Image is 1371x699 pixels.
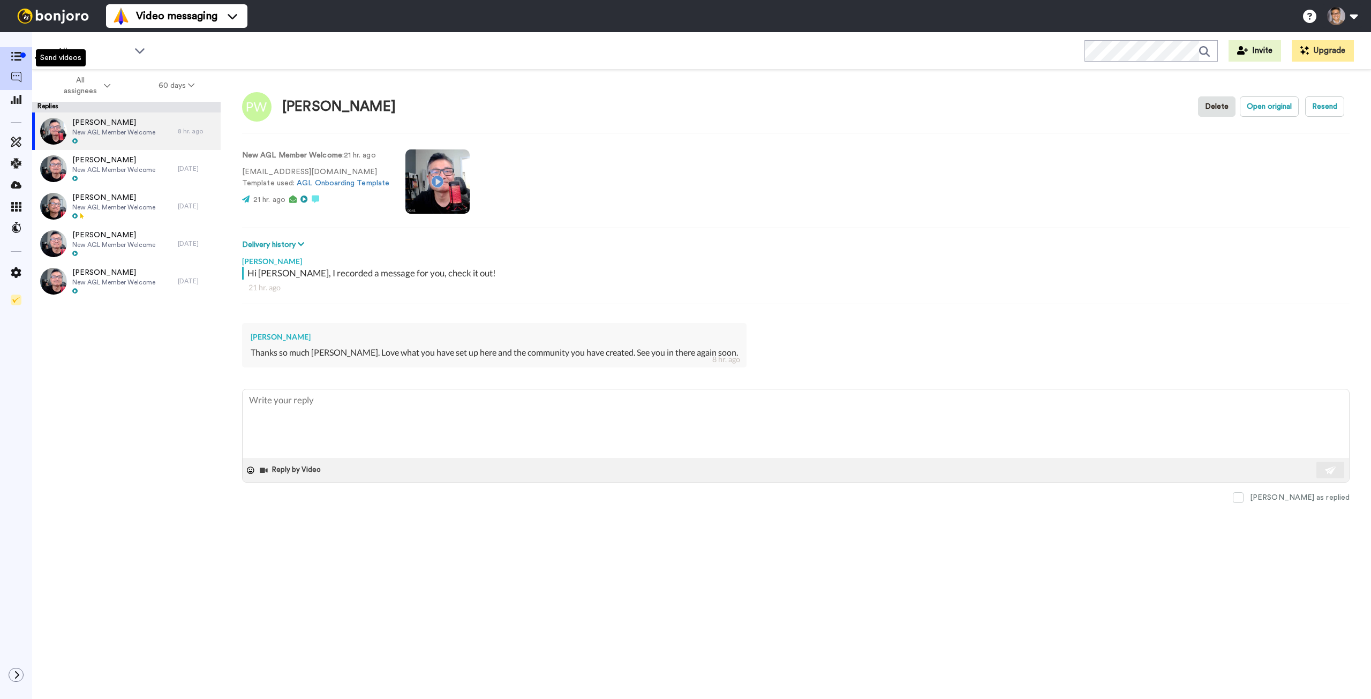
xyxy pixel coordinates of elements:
[178,202,215,211] div: [DATE]
[178,277,215,285] div: [DATE]
[40,193,67,220] img: 40b7a9d2-4211-4449-97c3-d7adc3cfabb5-thumb.jpg
[72,267,155,278] span: [PERSON_NAME]
[32,102,221,112] div: Replies
[40,230,67,257] img: faec18ea-af50-4331-b093-55ccb2440da7-thumb.jpg
[251,347,738,359] div: Thanks so much [PERSON_NAME]. Love what you have set up here and the community you have created. ...
[253,196,285,204] span: 21 hr. ago
[242,251,1350,267] div: [PERSON_NAME]
[72,230,155,240] span: [PERSON_NAME]
[178,127,215,136] div: 8 hr. ago
[1325,466,1337,475] img: send-white.svg
[242,239,307,251] button: Delivery history
[247,267,1347,280] div: Hi [PERSON_NAME], I recorded a message for you, check it out!
[32,150,221,187] a: [PERSON_NAME]New AGL Member Welcome[DATE]
[32,112,221,150] a: [PERSON_NAME]New AGL Member Welcome8 hr. ago
[58,75,102,96] span: All assignees
[72,278,155,287] span: New AGL Member Welcome
[112,7,130,25] img: vm-color.svg
[282,99,396,115] div: [PERSON_NAME]
[40,268,67,295] img: 3469c43e-caf9-4bd6-8ae7-a8d198a84abe-thumb.jpg
[1198,96,1236,117] button: Delete
[1292,40,1354,62] button: Upgrade
[178,239,215,248] div: [DATE]
[32,225,221,262] a: [PERSON_NAME]New AGL Member Welcome[DATE]
[251,332,738,342] div: [PERSON_NAME]
[32,187,221,225] a: [PERSON_NAME]New AGL Member Welcome[DATE]
[1229,40,1281,62] button: Invite
[57,45,129,58] span: All
[40,155,67,182] img: 44f36427-4b21-4c5b-96e5-52d4da63d18a-thumb.jpg
[259,462,324,478] button: Reply by Video
[13,9,93,24] img: bj-logo-header-white.svg
[72,240,155,249] span: New AGL Member Welcome
[34,71,134,101] button: All assignees
[242,152,342,159] strong: New AGL Member Welcome
[72,128,155,137] span: New AGL Member Welcome
[712,354,740,365] div: 8 hr. ago
[1250,492,1350,503] div: [PERSON_NAME] as replied
[72,117,155,128] span: [PERSON_NAME]
[32,262,221,300] a: [PERSON_NAME]New AGL Member Welcome[DATE]
[1305,96,1344,117] button: Resend
[72,166,155,174] span: New AGL Member Welcome
[136,9,217,24] span: Video messaging
[40,118,67,145] img: 26cad6b5-7554-4247-9d1a-00569f96efa5-thumb.jpg
[242,167,389,189] p: [EMAIL_ADDRESS][DOMAIN_NAME] Template used:
[72,203,155,212] span: New AGL Member Welcome
[297,179,389,187] a: AGL Onboarding Template
[242,92,272,122] img: Image of Pippa Winslow
[134,76,219,95] button: 60 days
[242,150,389,161] p: : 21 hr. ago
[248,282,1343,293] div: 21 hr. ago
[178,164,215,173] div: [DATE]
[72,155,155,166] span: [PERSON_NAME]
[11,295,21,305] img: Checklist.svg
[36,49,86,66] div: Send videos
[1240,96,1299,117] button: Open original
[72,192,155,203] span: [PERSON_NAME]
